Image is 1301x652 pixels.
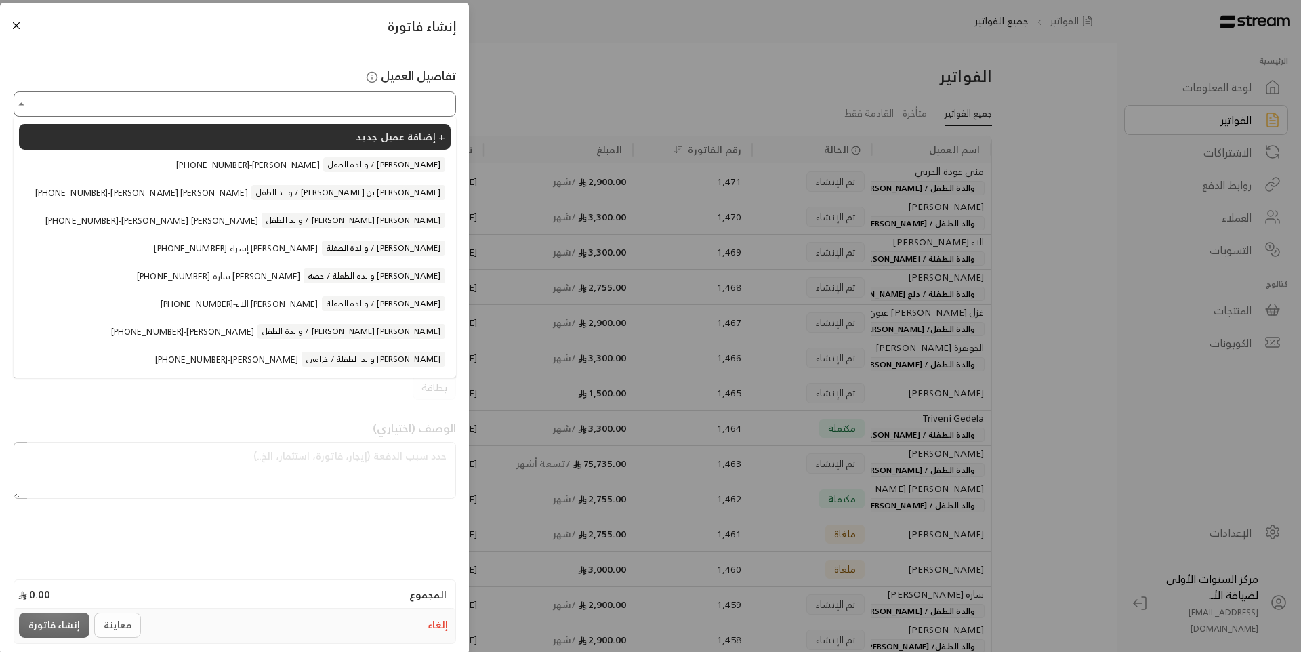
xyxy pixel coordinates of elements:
[409,589,447,601] h4: المجموع
[137,270,300,283] span: [PHONE_NUMBER] - ساره [PERSON_NAME]
[154,242,318,256] span: [PHONE_NUMBER] - إسراء [PERSON_NAME]
[176,159,319,172] span: [PHONE_NUMBER] - [PERSON_NAME]
[251,185,445,200] span: والد الطفل / [PERSON_NAME] بن [PERSON_NAME]
[322,241,445,256] span: والدة الطفلة / [PERSON_NAME]
[364,65,456,86] span: تفاصيل العميل
[322,296,445,311] span: والدة الطفلة / [PERSON_NAME]
[18,589,50,601] h4: 0.00
[14,96,30,113] button: Close
[304,268,445,283] span: والدة الطفلة / حصه [PERSON_NAME]
[302,352,445,367] span: والد الطفلة / خزامى [PERSON_NAME]
[356,127,445,146] span: إضافة عميل جديد +
[45,214,258,228] span: [PHONE_NUMBER] - [PERSON_NAME] [PERSON_NAME]
[323,157,445,172] span: والده الطفل / [PERSON_NAME]
[373,417,456,439] span: الوصف (اختياري)
[161,298,318,311] span: [PHONE_NUMBER] - الاء [PERSON_NAME]
[257,324,445,339] span: والدة الطفل / [PERSON_NAME] [PERSON_NAME]
[426,615,451,635] button: إلغاء
[9,18,24,33] button: Close
[388,14,456,38] span: إنشاء فاتورة
[111,325,254,339] span: [PHONE_NUMBER] - [PERSON_NAME]
[155,353,298,367] span: [PHONE_NUMBER] - [PERSON_NAME]
[35,186,248,200] span: [PHONE_NUMBER] - [PERSON_NAME] [PERSON_NAME]
[262,213,445,228] span: والد الطفل / [PERSON_NAME] [PERSON_NAME]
